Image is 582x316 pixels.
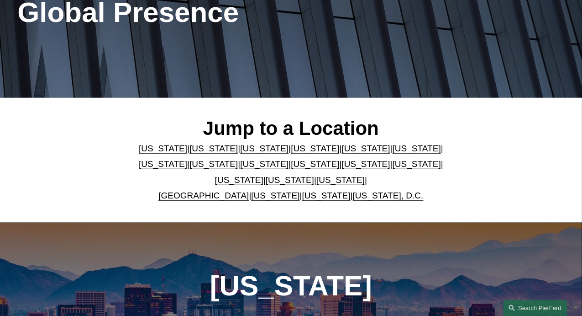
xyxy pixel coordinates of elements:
[158,191,249,200] a: [GEOGRAPHIC_DATA]
[139,159,187,169] a: [US_STATE]
[503,300,567,316] a: Search this site
[215,175,263,185] a: [US_STATE]
[177,270,405,302] h1: [US_STATE]
[189,144,238,153] a: [US_STATE]
[240,159,288,169] a: [US_STATE]
[291,144,340,153] a: [US_STATE]
[291,159,340,169] a: [US_STATE]
[240,144,288,153] a: [US_STATE]
[252,191,300,200] a: [US_STATE]
[131,141,451,204] p: | | | | | | | | | | | | | | | | | |
[342,159,390,169] a: [US_STATE]
[342,144,390,153] a: [US_STATE]
[302,191,351,200] a: [US_STATE]
[353,191,424,200] a: [US_STATE], D.C.
[189,159,238,169] a: [US_STATE]
[131,117,451,140] h2: Jump to a Location
[139,144,187,153] a: [US_STATE]
[266,175,314,185] a: [US_STATE]
[393,144,441,153] a: [US_STATE]
[393,159,441,169] a: [US_STATE]
[316,175,365,185] a: [US_STATE]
